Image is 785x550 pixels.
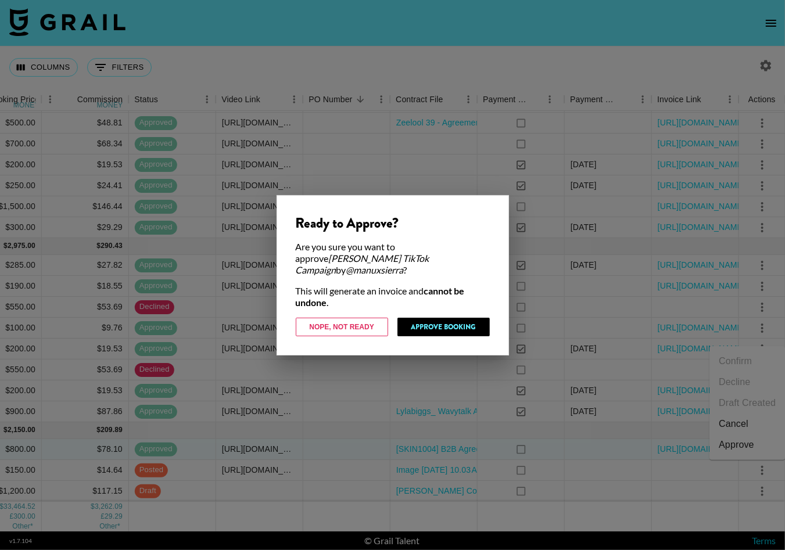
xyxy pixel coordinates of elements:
em: @ manuxsierra [346,264,404,275]
div: Are you sure you want to approve by ? [296,241,490,276]
div: Ready to Approve? [296,214,490,232]
em: [PERSON_NAME] TikTok Campaign [296,253,429,275]
button: Approve Booking [397,318,490,336]
button: Nope, Not Ready [296,318,388,336]
strong: cannot be undone [296,285,465,308]
div: This will generate an invoice and . [296,285,490,308]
